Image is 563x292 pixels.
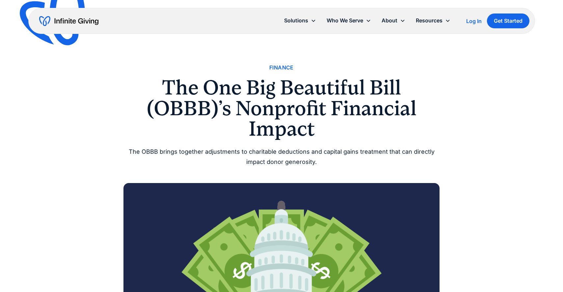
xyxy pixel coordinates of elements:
[39,16,98,26] a: home
[382,16,397,25] div: About
[327,16,363,25] div: Who We Serve
[487,13,529,28] a: Get Started
[416,16,442,25] div: Resources
[411,13,456,28] div: Resources
[376,13,411,28] div: About
[321,13,376,28] div: Who We Serve
[269,63,294,72] a: Finance
[279,13,321,28] div: Solutions
[284,16,308,25] div: Solutions
[123,77,440,139] h1: The One Big Beautiful Bill (OBBB)’s Nonprofit Financial Impact
[466,17,482,25] a: Log In
[466,18,482,24] div: Log In
[123,147,440,167] div: The OBBB brings together adjustments to charitable deductions and capital gains treatment that ca...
